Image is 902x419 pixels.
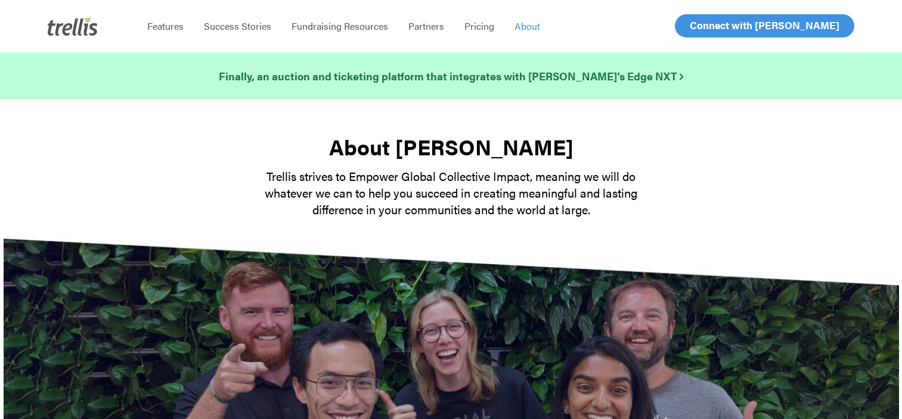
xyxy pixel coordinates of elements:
a: Success Stories [194,20,281,32]
span: Partners [408,19,444,33]
strong: Finally, an auction and ticketing platform that integrates with [PERSON_NAME]’s Edge NXT [219,68,683,83]
a: Features [137,20,194,32]
span: Connect with [PERSON_NAME] [690,18,839,32]
span: Success Stories [204,19,271,33]
a: Pricing [454,20,504,32]
a: Fundraising Resources [281,20,398,32]
span: Features [147,19,184,33]
span: Pricing [464,19,494,33]
strong: About [PERSON_NAME] [329,131,574,162]
a: Connect with [PERSON_NAME] [675,14,854,37]
a: Finally, an auction and ticketing platform that integrates with [PERSON_NAME]’s Edge NXT [219,68,683,85]
span: Fundraising Resources [292,19,388,33]
span: About [514,19,540,33]
a: Partners [398,20,454,32]
a: About [504,20,550,32]
img: Trellis [48,17,98,36]
p: Trellis strives to Empower Global Collective Impact, meaning we will do whatever we can to help y... [243,168,660,218]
